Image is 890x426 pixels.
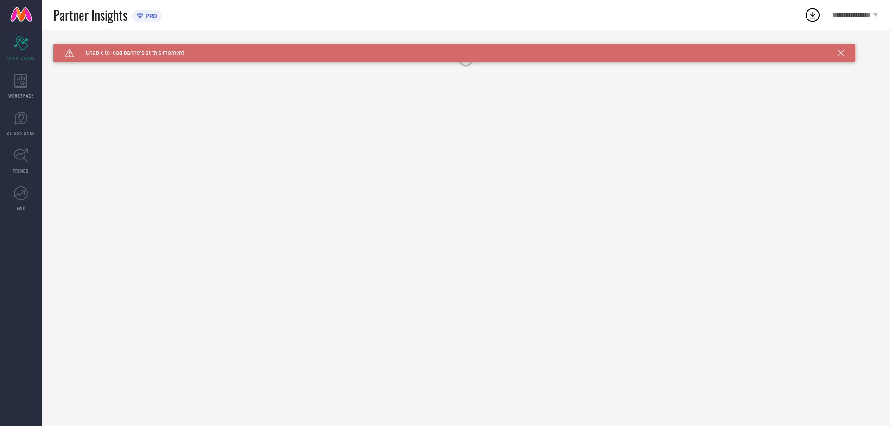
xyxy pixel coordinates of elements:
[7,55,35,62] span: SCORECARDS
[143,13,157,19] span: PRO
[804,6,821,23] div: Open download list
[8,92,34,99] span: WORKSPACE
[13,167,29,174] span: TRENDS
[7,130,35,137] span: SUGGESTIONS
[53,6,127,25] span: Partner Insights
[74,50,184,56] span: Unable to load banners at this moment
[17,205,25,212] span: FWD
